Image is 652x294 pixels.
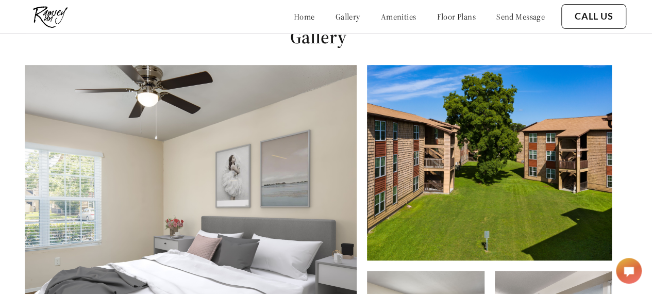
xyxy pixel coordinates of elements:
a: gallery [336,11,360,22]
img: ramsey_run_logo.jpg [26,3,75,30]
a: floor plans [437,11,476,22]
img: Greenery [367,65,611,260]
a: home [294,11,315,22]
a: send message [496,11,545,22]
a: amenities [381,11,416,22]
a: Call Us [575,11,613,22]
button: Call Us [561,4,626,29]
